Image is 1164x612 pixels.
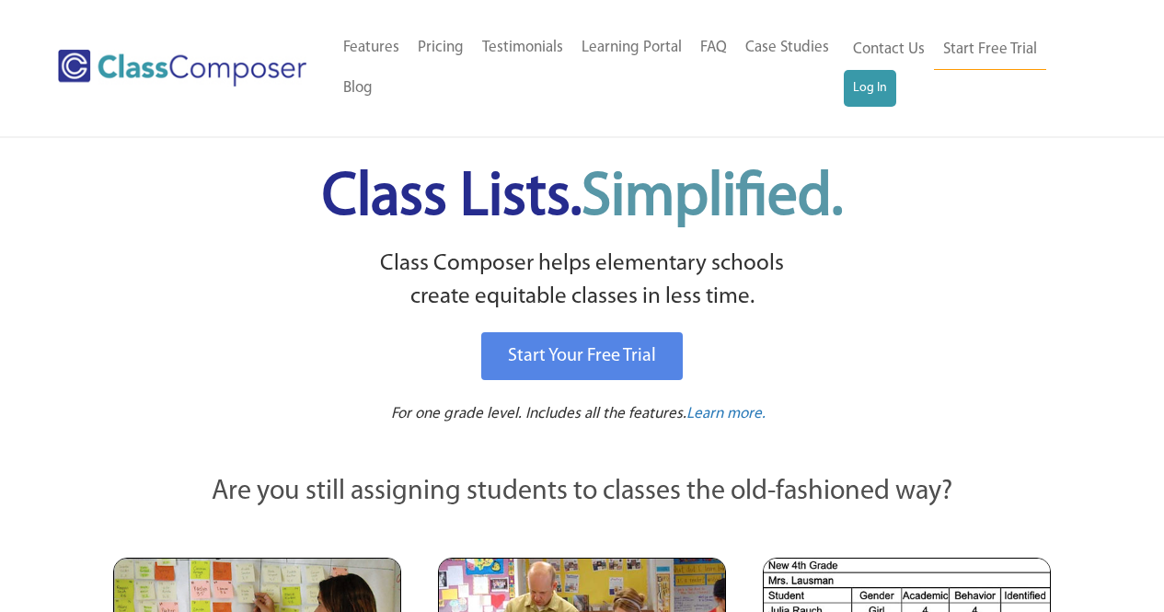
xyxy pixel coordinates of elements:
[58,50,306,87] img: Class Composer
[844,29,934,70] a: Contact Us
[334,28,844,109] nav: Header Menu
[582,168,843,228] span: Simplified.
[473,28,572,68] a: Testimonials
[572,28,691,68] a: Learning Portal
[508,347,656,365] span: Start Your Free Trial
[934,29,1046,71] a: Start Free Trial
[844,29,1092,107] nav: Header Menu
[691,28,736,68] a: FAQ
[481,332,683,380] a: Start Your Free Trial
[334,28,409,68] a: Features
[322,168,843,228] span: Class Lists.
[113,472,1052,513] p: Are you still assigning students to classes the old-fashioned way?
[334,68,382,109] a: Blog
[110,248,1055,315] p: Class Composer helps elementary schools create equitable classes in less time.
[686,403,766,426] a: Learn more.
[736,28,838,68] a: Case Studies
[409,28,473,68] a: Pricing
[686,406,766,421] span: Learn more.
[844,70,896,107] a: Log In
[391,406,686,421] span: For one grade level. Includes all the features.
